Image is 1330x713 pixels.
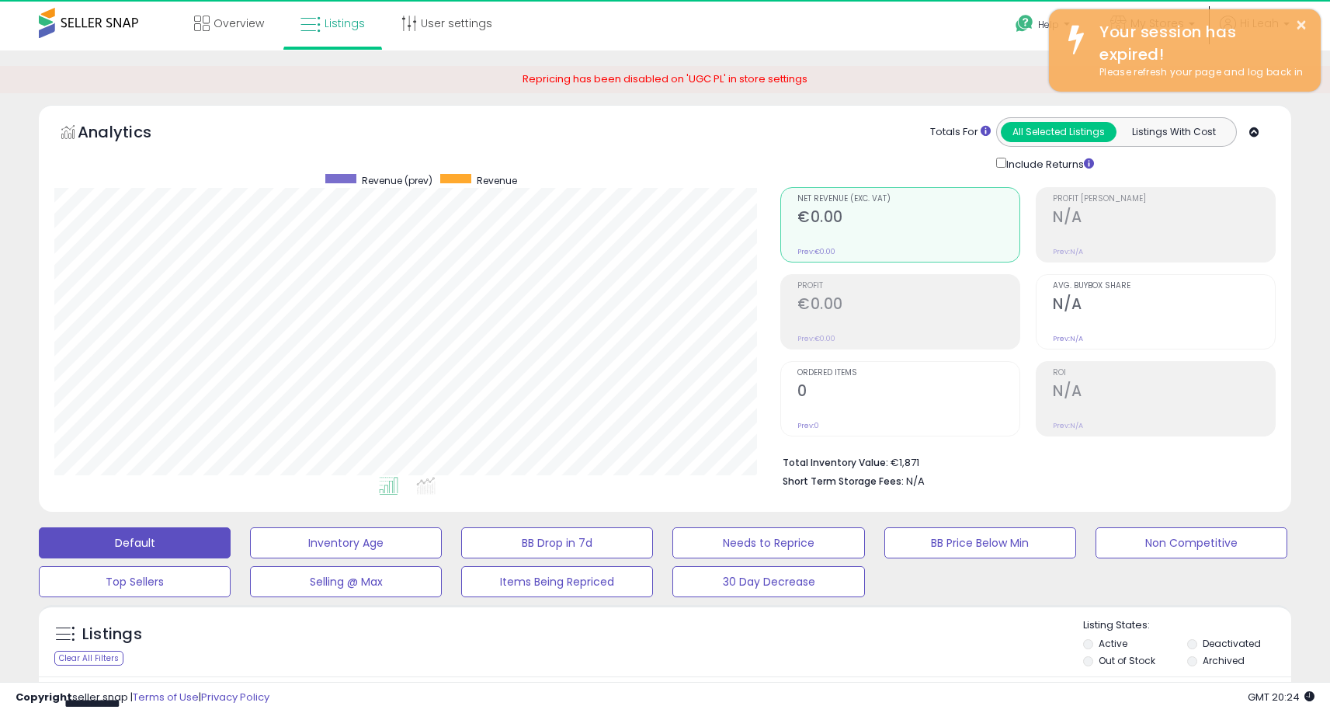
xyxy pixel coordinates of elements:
[797,282,1019,290] span: Profit
[884,527,1076,558] button: BB Price Below Min
[54,651,123,666] div: Clear All Filters
[1295,16,1307,35] button: ×
[797,382,1019,403] h2: 0
[250,566,442,597] button: Selling @ Max
[1001,122,1116,142] button: All Selected Listings
[362,174,432,187] span: Revenue (prev)
[82,624,142,645] h5: Listings
[797,195,1019,203] span: Net Revenue (Exc. VAT)
[1053,382,1275,403] h2: N/A
[1088,65,1309,80] div: Please refresh your page and log back in
[477,174,517,187] span: Revenue
[39,566,231,597] button: Top Sellers
[250,527,442,558] button: Inventory Age
[797,334,835,343] small: Prev: €0.00
[906,474,925,489] span: N/A
[1053,282,1275,290] span: Avg. Buybox Share
[1053,334,1083,343] small: Prev: N/A
[325,16,365,31] span: Listings
[1053,369,1275,377] span: ROI
[1099,637,1127,650] label: Active
[461,566,653,597] button: Items Being Repriced
[461,527,653,558] button: BB Drop in 7d
[1038,18,1059,31] span: Help
[16,690,72,704] strong: Copyright
[797,369,1019,377] span: Ordered Items
[1053,208,1275,229] h2: N/A
[1099,654,1155,667] label: Out of Stock
[783,456,888,469] b: Total Inventory Value:
[672,566,864,597] button: 30 Day Decrease
[930,125,991,140] div: Totals For
[672,527,864,558] button: Needs to Reprice
[1088,21,1309,65] div: Your session has expired!
[16,690,269,705] div: seller snap | |
[1203,637,1261,650] label: Deactivated
[797,208,1019,229] h2: €0.00
[39,527,231,558] button: Default
[1083,618,1291,633] p: Listing States:
[1053,247,1083,256] small: Prev: N/A
[1203,654,1245,667] label: Archived
[78,121,182,147] h5: Analytics
[783,452,1264,471] li: €1,871
[783,475,904,488] b: Short Term Storage Fees:
[1015,14,1034,33] i: Get Help
[1053,421,1083,430] small: Prev: N/A
[1003,2,1085,50] a: Help
[523,71,807,86] span: Repricing has been disabled on 'UGC PL' in store settings
[797,247,835,256] small: Prev: €0.00
[797,421,819,430] small: Prev: 0
[1116,122,1231,142] button: Listings With Cost
[1053,195,1275,203] span: Profit [PERSON_NAME]
[1248,690,1314,704] span: 2025-08-16 20:24 GMT
[1053,295,1275,316] h2: N/A
[984,155,1113,172] div: Include Returns
[797,295,1019,316] h2: €0.00
[214,16,264,31] span: Overview
[1096,527,1287,558] button: Non Competitive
